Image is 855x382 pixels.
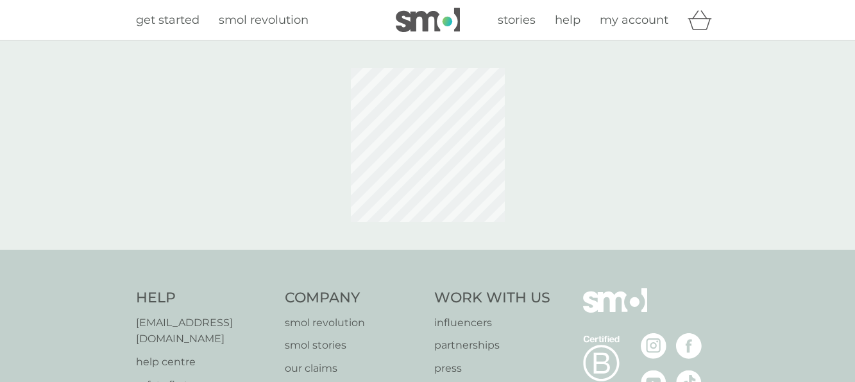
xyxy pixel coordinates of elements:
span: get started [136,13,199,27]
a: my account [600,11,668,30]
span: help [555,13,580,27]
h4: Company [285,288,421,308]
img: visit the smol Facebook page [676,333,702,359]
div: basket [688,7,720,33]
a: stories [498,11,536,30]
a: smol revolution [219,11,309,30]
a: press [434,360,550,377]
a: influencers [434,315,550,331]
span: stories [498,13,536,27]
span: smol revolution [219,13,309,27]
span: my account [600,13,668,27]
img: smol [583,288,647,332]
h4: Work With Us [434,288,550,308]
a: partnerships [434,337,550,354]
a: smol revolution [285,315,421,331]
a: get started [136,11,199,30]
img: smol [396,8,460,32]
img: visit the smol Instagram page [641,333,666,359]
a: smol stories [285,337,421,354]
a: help centre [136,354,273,370]
a: our claims [285,360,421,377]
h4: Help [136,288,273,308]
a: help [555,11,580,30]
a: [EMAIL_ADDRESS][DOMAIN_NAME] [136,315,273,347]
